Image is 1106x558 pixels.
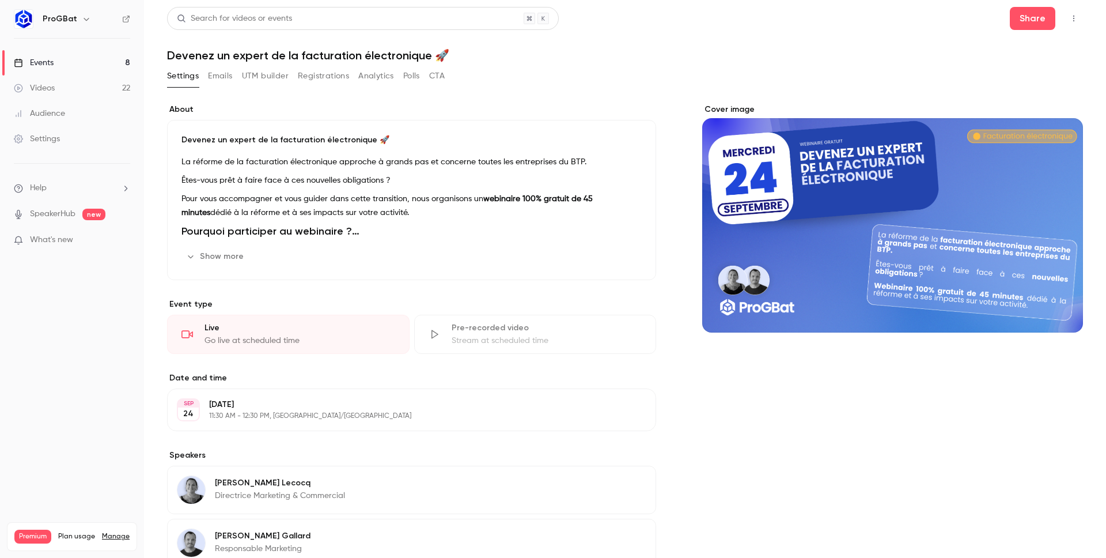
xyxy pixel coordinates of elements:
div: Pre-recorded video [452,322,642,334]
div: Events [14,57,54,69]
label: About [167,104,656,115]
button: Analytics [358,67,394,85]
button: Polls [403,67,420,85]
img: Charles Gallard [177,529,205,557]
button: Registrations [298,67,349,85]
div: Go live at scheduled time [204,335,395,346]
p: 24 [183,408,194,420]
p: [PERSON_NAME] Gallard [215,530,310,542]
h1: Devenez un expert de la facturation électronique 🚀 [167,48,1083,62]
p: Directrice Marketing & Commercial [215,490,345,502]
p: [PERSON_NAME] Lecocq [215,477,345,489]
div: Elodie Lecocq[PERSON_NAME] LecocqDirectrice Marketing & Commercial [167,466,656,514]
p: [DATE] [209,399,595,410]
h1: Pourquoi participer au webinaire ? [181,224,642,238]
p: Pour vous accompagner et vous guider dans cette transition, nous organisons un dédié à la réforme... [181,192,642,220]
div: SEP [178,399,199,408]
button: UTM builder [242,67,289,85]
span: Premium [14,530,51,544]
div: Search for videos or events [177,13,292,25]
p: Responsable Marketing [215,543,310,555]
li: help-dropdown-opener [14,182,130,194]
button: CTA [429,67,445,85]
p: Devenez un expert de la facturation électronique 🚀 [181,134,642,146]
p: Event type [167,299,656,310]
p: La réforme de la facturation électronique approche à grands pas et concerne toutes les entreprise... [181,155,642,169]
span: Plan usage [58,532,95,541]
div: Audience [14,108,65,119]
p: Êtes-vous prêt à faire face à ces nouvelles obligations ? [181,174,642,187]
span: new [82,209,105,220]
img: Elodie Lecocq [177,476,205,504]
a: Manage [102,532,130,541]
a: SpeakerHub [30,208,75,220]
div: Pre-recorded videoStream at scheduled time [414,315,657,354]
label: Speakers [167,450,656,461]
div: Videos [14,82,55,94]
span: Help [30,182,47,194]
button: Settings [167,67,199,85]
label: Cover image [702,104,1083,115]
label: Date and time [167,372,656,384]
span: What's new [30,234,73,246]
button: Share [1010,7,1055,30]
button: Show more [181,247,251,266]
button: Emails [208,67,232,85]
div: Settings [14,133,60,145]
img: ProGBat [14,10,33,28]
div: Live [204,322,395,334]
h6: ProGBat [43,13,77,25]
div: LiveGo live at scheduled time [167,315,410,354]
p: 11:30 AM - 12:30 PM, [GEOGRAPHIC_DATA]/[GEOGRAPHIC_DATA] [209,412,595,421]
section: Cover image [702,104,1083,333]
div: Stream at scheduled time [452,335,642,346]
